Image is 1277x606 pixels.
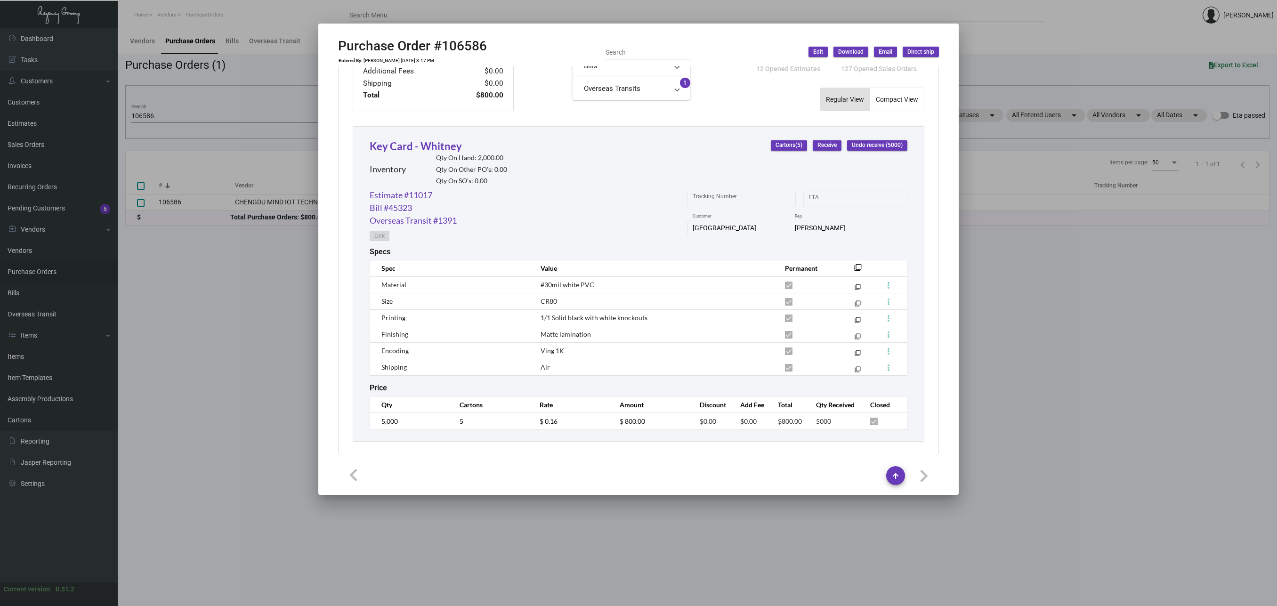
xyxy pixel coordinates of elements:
[795,142,802,149] span: (5)
[454,89,504,101] td: $800.00
[573,77,690,100] mat-expansion-panel-header: Overseas Transits
[381,330,408,338] span: Finishing
[808,47,828,57] button: Edit
[846,196,891,203] input: End date
[370,396,450,413] th: Qty
[861,396,907,413] th: Closed
[817,141,837,149] span: Receive
[541,281,594,289] span: #30mil white PVC
[454,65,504,77] td: $0.00
[870,88,924,111] button: Compact View
[531,260,776,276] th: Value
[847,140,907,151] button: Undo receive (5000)
[381,281,406,289] span: Material
[854,267,862,274] mat-icon: filter_none
[813,140,841,151] button: Receive
[813,48,823,56] span: Edit
[541,314,647,322] span: 1/1 Solid black with white knockouts
[370,202,412,214] a: Bill #45323
[820,88,870,111] button: Regular View
[370,383,387,392] h2: Price
[584,83,668,94] mat-panel-title: Overseas Transits
[855,319,861,325] mat-icon: filter_none
[530,396,610,413] th: Rate
[363,89,454,101] td: Total
[363,65,454,77] td: Additional Fees
[816,417,831,425] span: 5000
[541,330,591,338] span: Matte lamination
[381,297,393,305] span: Size
[903,47,939,57] button: Direct ship
[454,78,504,89] td: $0.00
[740,417,757,425] span: $0.00
[56,584,74,594] div: 0.51.2
[833,47,868,57] button: Download
[855,335,861,341] mat-icon: filter_none
[855,286,861,292] mat-icon: filter_none
[584,61,668,72] mat-panel-title: Bills
[381,363,407,371] span: Shipping
[338,58,363,64] td: Entered By:
[855,368,861,374] mat-icon: filter_none
[838,48,864,56] span: Download
[541,297,557,305] span: CR80
[776,260,840,276] th: Permanent
[436,154,507,162] h2: Qty On Hand: 2,000.00
[855,302,861,308] mat-icon: filter_none
[450,396,530,413] th: Cartons
[776,141,802,149] span: Cartons
[610,396,690,413] th: Amount
[4,584,52,594] div: Current version:
[370,164,406,175] h2: Inventory
[436,166,507,174] h2: Qty On Other PO’s: 0.00
[768,396,806,413] th: Total
[808,196,838,203] input: Start date
[874,47,897,57] button: Email
[771,140,807,151] button: Cartons(5)
[778,417,802,425] span: $800.00
[363,58,435,64] td: [PERSON_NAME] [DATE] 3:17 PM
[370,260,531,276] th: Spec
[700,417,716,425] span: $0.00
[381,347,409,355] span: Encoding
[541,347,564,355] span: Ving 1K
[436,177,507,185] h2: Qty On SO’s: 0.00
[370,214,457,227] a: Overseas Transit #1391
[370,189,432,202] a: Estimate #11017
[749,60,828,77] button: 12 Opened Estimates
[852,141,903,149] span: Undo receive (5000)
[370,231,389,241] button: Link
[907,48,934,56] span: Direct ship
[855,352,861,358] mat-icon: filter_none
[690,396,731,413] th: Discount
[338,38,487,54] h2: Purchase Order #106586
[541,363,550,371] span: Air
[807,396,861,413] th: Qty Received
[374,232,385,240] span: Link
[841,65,917,73] span: 127 Opened Sales Orders
[756,65,820,73] span: 12 Opened Estimates
[833,60,924,77] button: 127 Opened Sales Orders
[731,396,768,413] th: Add Fee
[363,78,454,89] td: Shipping
[370,140,462,153] a: Key Card - Whitney
[879,48,892,56] span: Email
[370,247,390,256] h2: Specs
[381,314,405,322] span: Printing
[573,55,690,77] mat-expansion-panel-header: Bills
